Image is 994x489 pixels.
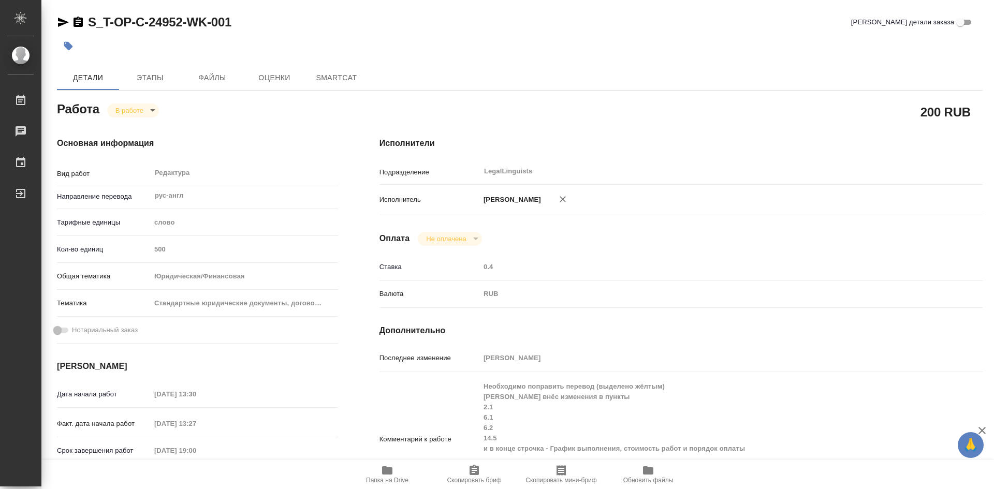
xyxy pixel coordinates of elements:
button: Папка на Drive [344,460,431,489]
div: Стандартные юридические документы, договоры, уставы [151,294,338,312]
p: Дата начала работ [57,389,151,399]
span: Детали [63,71,113,84]
button: Добавить тэг [57,35,80,57]
p: Общая тематика [57,271,151,281]
span: Скопировать мини-бриф [525,477,596,484]
input: Пустое поле [480,259,932,274]
input: Пустое поле [151,387,241,402]
h4: [PERSON_NAME] [57,360,338,373]
p: Комментарий к работе [379,434,480,444]
p: Подразделение [379,167,480,177]
span: SmartCat [312,71,361,84]
div: Юридическая/Финансовая [151,268,338,285]
a: S_T-OP-C-24952-WK-001 [88,15,231,29]
input: Пустое поле [151,416,241,431]
div: слово [151,214,338,231]
span: Обновить файлы [623,477,674,484]
p: Срок завершения работ [57,446,151,456]
span: Этапы [125,71,175,84]
p: [PERSON_NAME] [480,195,541,205]
button: В работе [112,106,147,115]
h2: 200 RUB [920,103,971,121]
span: Нотариальный заказ [72,325,138,335]
button: Скопировать бриф [431,460,518,489]
span: Оценки [250,71,299,84]
button: Не оплачена [423,234,469,243]
input: Пустое поле [151,443,241,458]
span: Папка на Drive [366,477,408,484]
p: Тематика [57,298,151,308]
p: Кол-во единиц [57,244,151,255]
div: RUB [480,285,932,303]
p: Факт. дата начала работ [57,419,151,429]
p: Последнее изменение [379,353,480,363]
p: Направление перевода [57,191,151,202]
p: Ставка [379,262,480,272]
h4: Исполнители [379,137,983,150]
p: Вид работ [57,169,151,179]
span: 🙏 [962,434,980,456]
span: [PERSON_NAME] детали заказа [851,17,954,27]
span: Файлы [187,71,237,84]
p: Исполнитель [379,195,480,205]
h4: Дополнительно [379,324,983,337]
button: Обновить файлы [605,460,692,489]
h2: Работа [57,99,99,117]
div: В работе [418,232,481,246]
button: Скопировать ссылку для ЯМессенджера [57,16,69,28]
h4: Основная информация [57,137,338,150]
button: Удалить исполнителя [551,188,574,211]
button: Скопировать мини-бриф [518,460,605,489]
h4: Оплата [379,232,410,245]
button: Скопировать ссылку [72,16,84,28]
input: Пустое поле [151,242,338,257]
span: Скопировать бриф [447,477,501,484]
p: Тарифные единицы [57,217,151,228]
div: В работе [107,103,159,117]
p: Валюта [379,289,480,299]
button: 🙏 [958,432,984,458]
input: Пустое поле [480,350,932,365]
